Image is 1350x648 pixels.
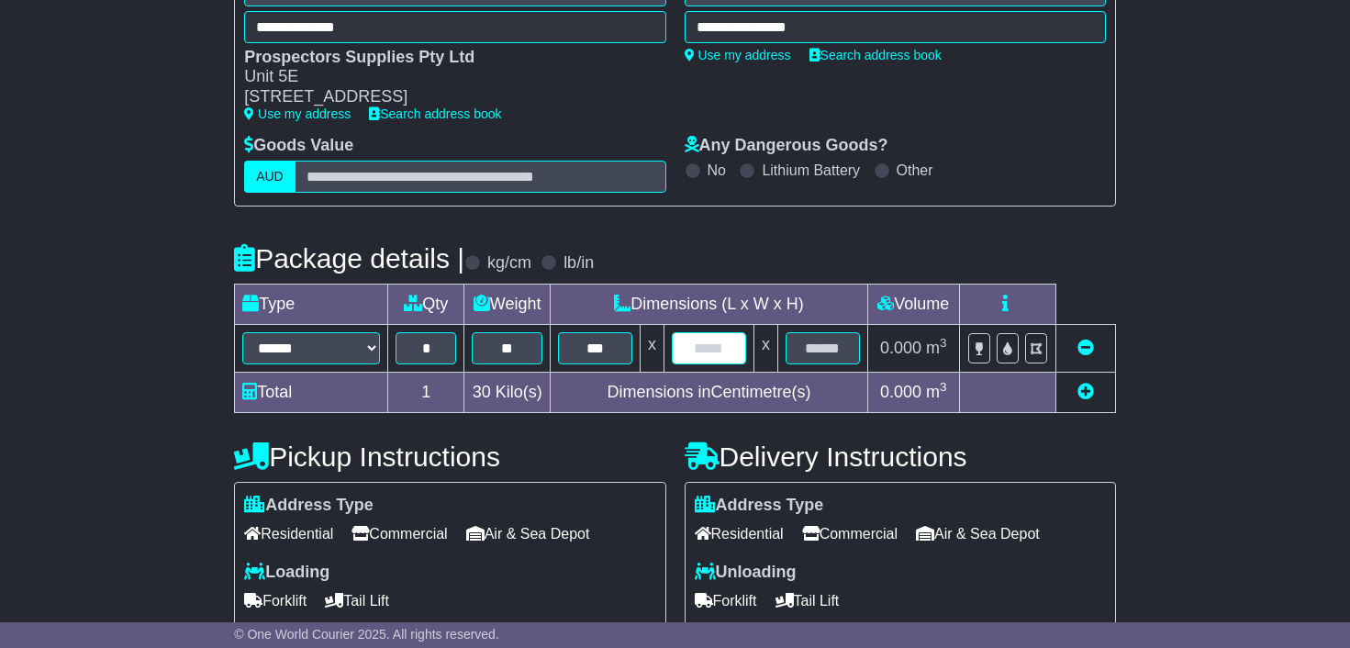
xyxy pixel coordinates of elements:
[551,372,868,412] td: Dimensions in Centimetre(s)
[685,48,791,62] a: Use my address
[244,87,647,107] div: [STREET_ADDRESS]
[880,383,921,401] span: 0.000
[897,162,933,179] label: Other
[708,162,726,179] label: No
[351,520,447,548] span: Commercial
[234,243,464,274] h4: Package details |
[464,284,551,324] td: Weight
[641,324,664,372] td: x
[369,106,501,121] a: Search address book
[551,284,868,324] td: Dimensions (L x W x H)
[802,520,898,548] span: Commercial
[244,106,351,121] a: Use my address
[234,441,665,472] h4: Pickup Instructions
[753,324,777,372] td: x
[695,563,797,583] label: Unloading
[325,587,389,615] span: Tail Lift
[464,372,551,412] td: Kilo(s)
[487,253,531,274] label: kg/cm
[466,520,590,548] span: Air & Sea Depot
[880,339,921,357] span: 0.000
[867,284,959,324] td: Volume
[926,339,947,357] span: m
[244,520,333,548] span: Residential
[940,336,947,350] sup: 3
[926,383,947,401] span: m
[695,496,824,516] label: Address Type
[762,162,860,179] label: Lithium Battery
[940,380,947,394] sup: 3
[244,136,353,156] label: Goods Value
[695,520,784,548] span: Residential
[916,520,1040,548] span: Air & Sea Depot
[244,496,374,516] label: Address Type
[473,383,491,401] span: 30
[235,284,388,324] td: Type
[1077,383,1094,401] a: Add new item
[235,372,388,412] td: Total
[685,136,888,156] label: Any Dangerous Goods?
[1077,339,1094,357] a: Remove this item
[244,48,647,68] div: Prospectors Supplies Pty Ltd
[809,48,942,62] a: Search address book
[388,284,464,324] td: Qty
[388,372,464,412] td: 1
[775,587,840,615] span: Tail Lift
[563,253,594,274] label: lb/in
[244,587,307,615] span: Forklift
[244,161,296,193] label: AUD
[685,441,1116,472] h4: Delivery Instructions
[244,563,329,583] label: Loading
[695,587,757,615] span: Forklift
[234,627,499,642] span: © One World Courier 2025. All rights reserved.
[244,67,647,87] div: Unit 5E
